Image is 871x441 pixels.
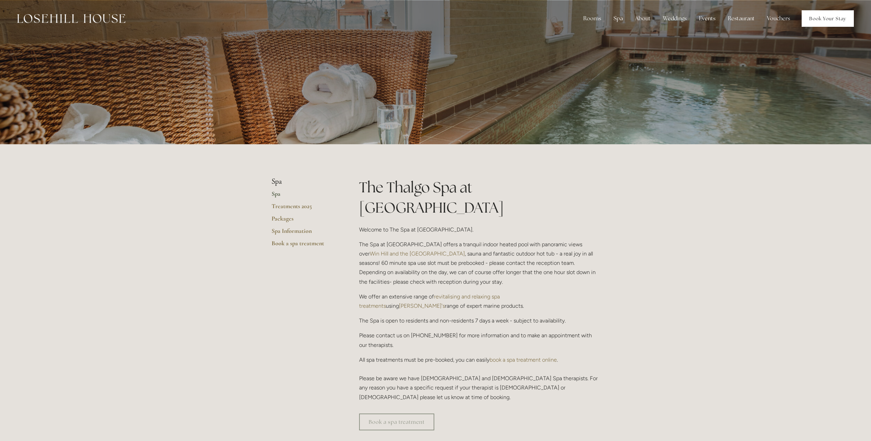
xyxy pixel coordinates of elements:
[359,331,600,349] p: Please contact us on [PHONE_NUMBER] for more information and to make an appointment with our ther...
[490,357,557,363] a: book a spa treatment online
[694,12,721,25] div: Events
[630,12,656,25] div: About
[272,239,337,252] a: Book a spa treatment
[359,240,600,286] p: The Spa at [GEOGRAPHIC_DATA] offers a tranquil indoor heated pool with panoramic views over , sau...
[272,227,337,239] a: Spa Information
[370,250,465,257] a: Win Hill and the [GEOGRAPHIC_DATA]
[359,225,600,234] p: Welcome to The Spa at [GEOGRAPHIC_DATA].
[399,303,445,309] a: [PERSON_NAME]'s
[272,215,337,227] a: Packages
[802,10,854,27] a: Book Your Stay
[272,202,337,215] a: Treatments 2025
[359,177,600,218] h1: The Thalgo Spa at [GEOGRAPHIC_DATA]
[359,316,600,325] p: The Spa is open to residents and non-residents 7 days a week - subject to availability.
[359,292,600,310] p: We offer an extensive range of using range of expert marine products.
[722,12,760,25] div: Restaurant
[608,12,628,25] div: Spa
[272,177,337,186] li: Spa
[17,14,125,23] img: Losehill House
[272,190,337,202] a: Spa
[761,12,795,25] a: Vouchers
[359,414,434,430] a: Book a spa treatment
[657,12,692,25] div: Weddings
[359,355,600,402] p: All spa treatments must be pre-booked, you can easily . Please be aware we have [DEMOGRAPHIC_DATA...
[578,12,607,25] div: Rooms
